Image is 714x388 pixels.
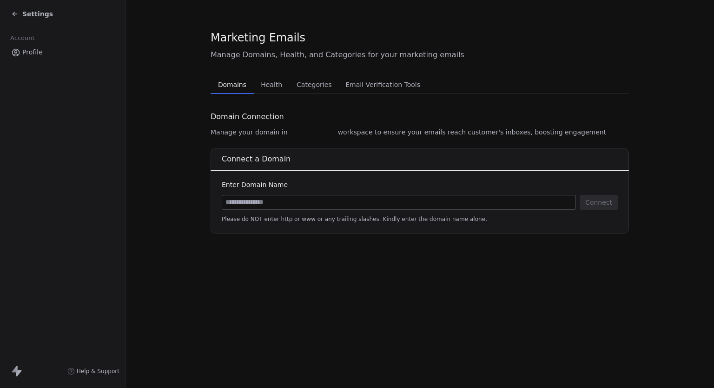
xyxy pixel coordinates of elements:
[77,368,119,375] span: Help & Support
[67,368,119,375] a: Help & Support
[7,45,118,60] a: Profile
[211,111,284,122] span: Domain Connection
[222,180,618,189] div: Enter Domain Name
[257,78,286,91] span: Health
[211,49,629,60] span: Manage Domains, Health, and Categories for your marketing emails
[222,215,618,223] span: Please do NOT enter http or www or any trailing slashes. Kindly enter the domain name alone.
[342,78,424,91] span: Email Verification Tools
[214,78,250,91] span: Domains
[211,127,288,137] span: Manage your domain in
[468,127,606,137] span: customer's inboxes, boosting engagement
[6,31,39,45] span: Account
[11,9,53,19] a: Settings
[22,9,53,19] span: Settings
[293,78,335,91] span: Categories
[211,31,305,45] span: Marketing Emails
[580,195,618,210] button: Connect
[338,127,466,137] span: workspace to ensure your emails reach
[222,154,291,163] span: Connect a Domain
[22,47,43,57] span: Profile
